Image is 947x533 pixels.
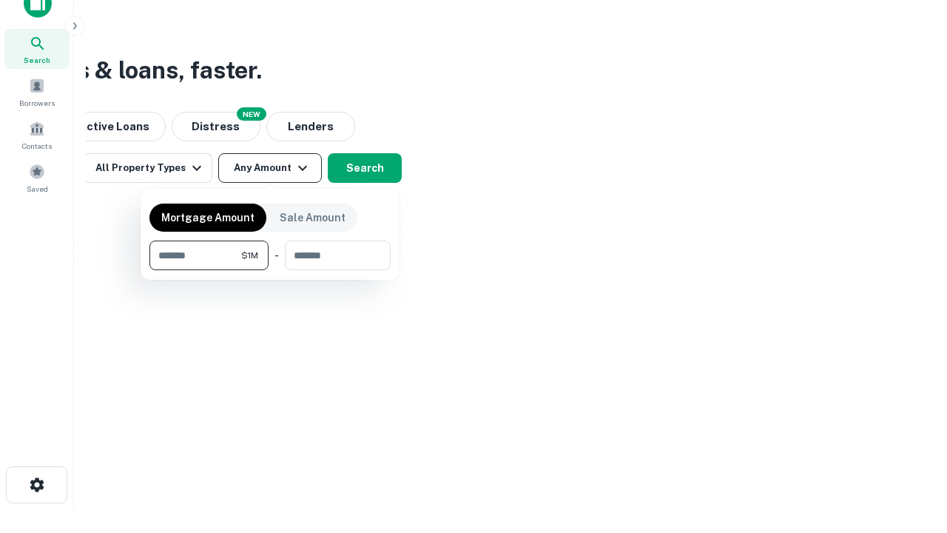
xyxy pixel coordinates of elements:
span: $1M [241,249,258,262]
p: Mortgage Amount [161,209,255,226]
iframe: Chat Widget [873,415,947,486]
p: Sale Amount [280,209,346,226]
div: - [274,241,279,270]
